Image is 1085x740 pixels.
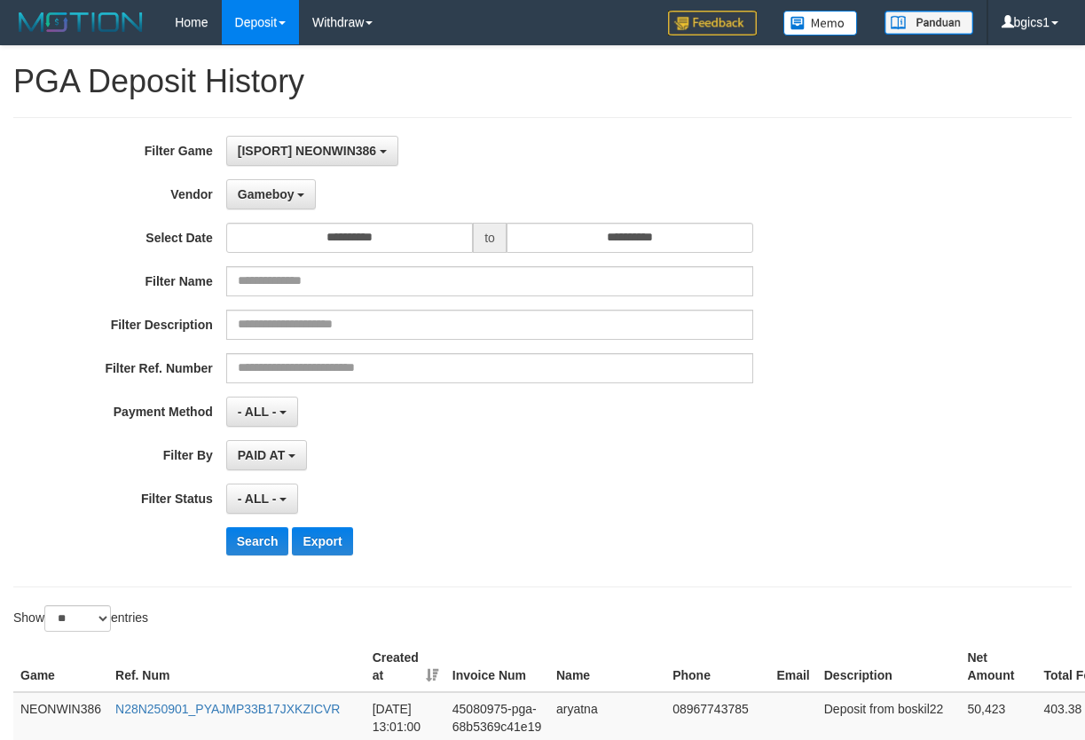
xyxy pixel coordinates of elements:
[13,9,148,35] img: MOTION_logo.png
[238,187,295,201] span: Gameboy
[668,11,757,35] img: Feedback.jpg
[13,605,148,632] label: Show entries
[115,702,340,716] a: N28N250901_PYAJMP33B17JXKZICVR
[226,527,289,555] button: Search
[817,642,961,692] th: Description
[226,484,298,514] button: - ALL -
[366,642,445,692] th: Created at: activate to sort column ascending
[108,642,366,692] th: Ref. Num
[238,448,285,462] span: PAID AT
[226,179,317,209] button: Gameboy
[783,11,858,35] img: Button%20Memo.svg
[665,642,769,692] th: Phone
[226,397,298,427] button: - ALL -
[226,440,307,470] button: PAID AT
[549,642,665,692] th: Name
[292,527,352,555] button: Export
[238,144,376,158] span: [ISPORT] NEONWIN386
[238,405,277,419] span: - ALL -
[238,492,277,506] span: - ALL -
[226,136,398,166] button: [ISPORT] NEONWIN386
[960,642,1036,692] th: Net Amount
[13,642,108,692] th: Game
[885,11,973,35] img: panduan.png
[473,223,507,253] span: to
[445,642,549,692] th: Invoice Num
[13,64,1072,99] h1: PGA Deposit History
[44,605,111,632] select: Showentries
[769,642,816,692] th: Email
